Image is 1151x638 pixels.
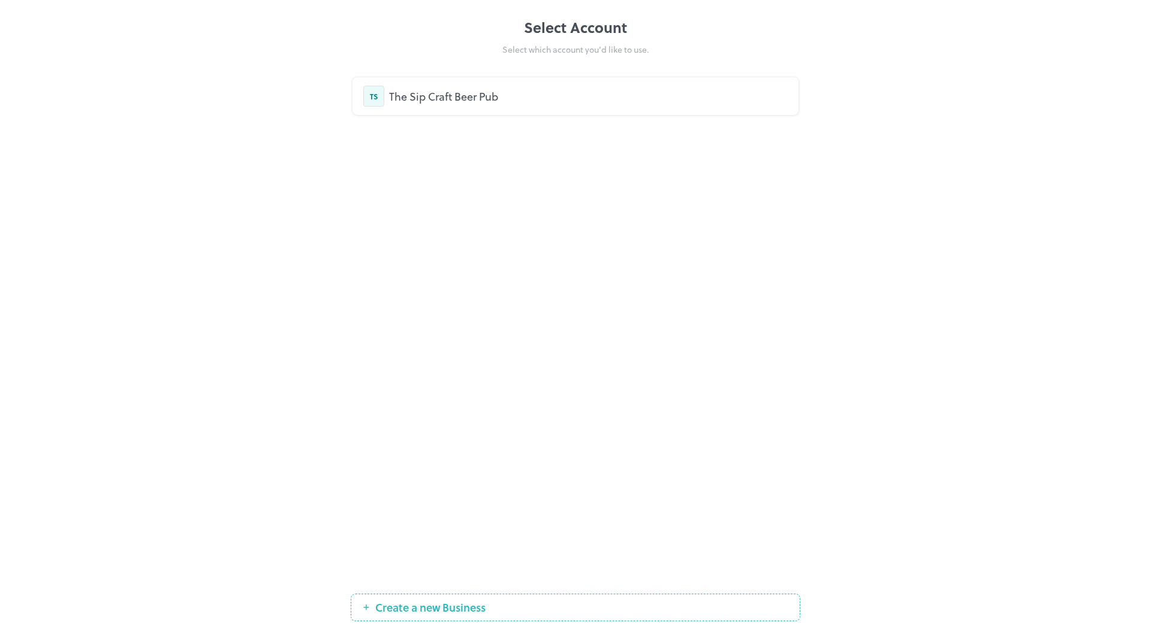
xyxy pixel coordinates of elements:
div: Select Account [351,17,800,38]
button: Create a new Business [351,594,800,621]
span: Create a new Business [369,601,492,613]
div: TS [363,86,384,107]
div: The Sip Craft Beer Pub [389,88,788,104]
div: Select which account you’d like to use. [351,43,800,56]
